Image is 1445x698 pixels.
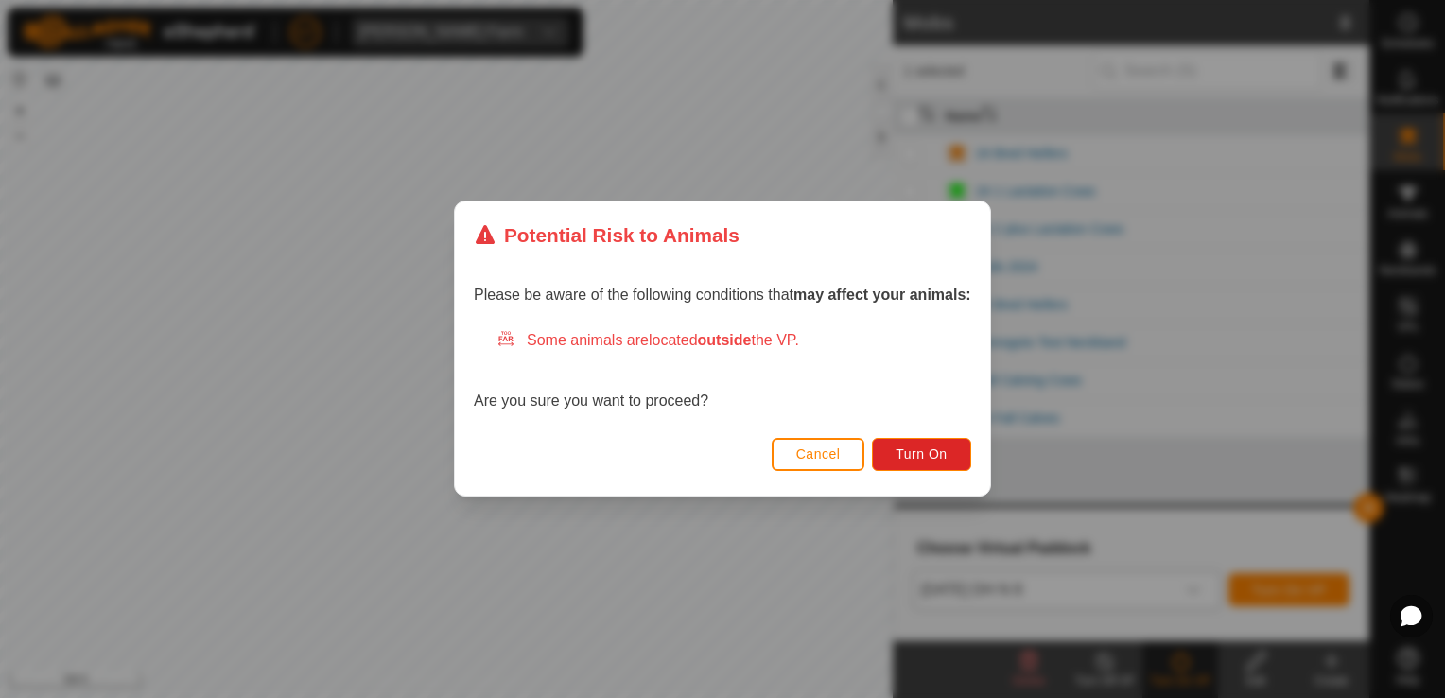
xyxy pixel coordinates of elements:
span: located the VP. [649,333,799,349]
strong: outside [698,333,752,349]
div: Some animals are [496,330,971,353]
button: Turn On [873,438,971,471]
div: Potential Risk to Animals [474,220,740,250]
span: Turn On [897,447,948,462]
span: Please be aware of the following conditions that [474,288,971,304]
span: Cancel [796,447,841,462]
strong: may affect your animals: [793,288,971,304]
button: Cancel [772,438,865,471]
div: Are you sure you want to proceed? [474,330,971,413]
